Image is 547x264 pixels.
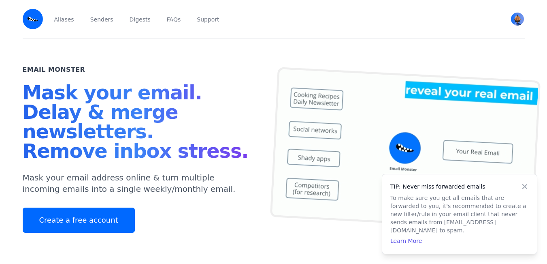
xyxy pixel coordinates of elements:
[390,238,422,244] a: Learn More
[23,172,254,195] p: Mask your email address online & turn multiple incoming emails into a single weekly/monthly email.
[23,83,254,164] h1: Mask your email. Delay & merge newsletters. Remove inbox stress.
[390,194,529,234] p: To make sure you get all emails that are forwarded to you, it's recommended to create a new filte...
[390,182,529,191] h4: TIP: Never miss forwarded emails
[270,67,540,231] img: temp mail, free temporary mail, Temporary Email
[23,65,85,75] h2: Email Monster
[510,12,525,26] button: User menu
[23,9,43,29] img: Email Monster
[511,13,524,26] img: Mugi's Avatar
[23,208,135,233] a: Create a free account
